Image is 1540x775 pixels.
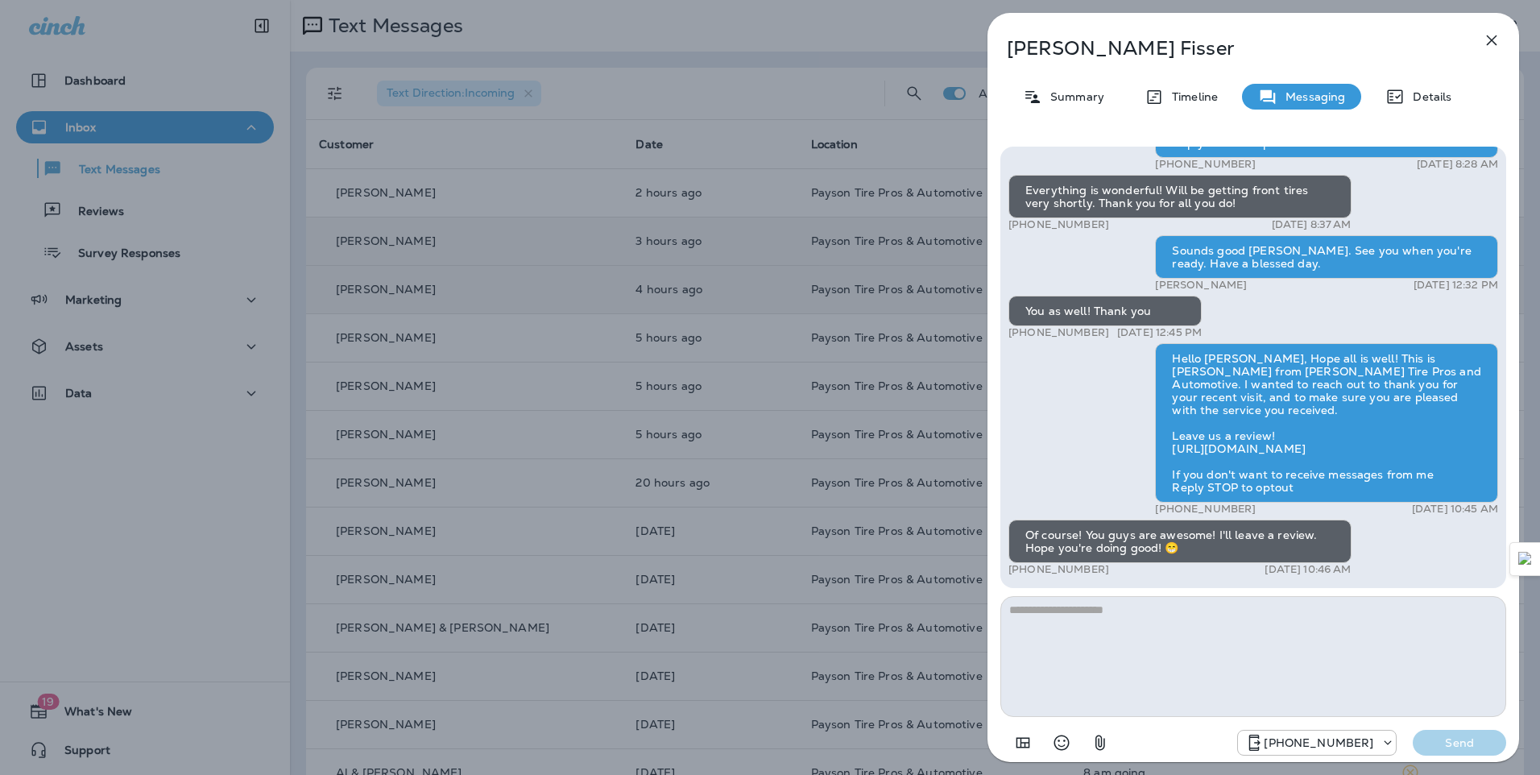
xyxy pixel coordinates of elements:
div: Everything is wonderful! Will be getting front tires very shortly. Thank you for all you do! [1008,175,1352,218]
p: [DATE] 10:45 AM [1412,503,1498,516]
p: [PERSON_NAME] [1155,279,1247,292]
p: [PERSON_NAME] Fisser [1007,37,1447,60]
p: [PHONE_NUMBER] [1155,503,1256,516]
div: Hello [PERSON_NAME], Hope all is well! This is [PERSON_NAME] from [PERSON_NAME] Tire Pros and Aut... [1155,343,1498,503]
p: [PHONE_NUMBER] [1264,736,1373,749]
p: [DATE] 12:45 PM [1117,326,1202,339]
div: Of course! You guys are awesome! I'll leave a review. Hope you're doing good! 😁 [1008,520,1352,563]
p: [PHONE_NUMBER] [1155,158,1256,171]
div: Sounds good [PERSON_NAME]. See you when you're ready. Have a blessed day. [1155,235,1498,279]
p: [PHONE_NUMBER] [1008,563,1109,576]
button: Select an emoji [1045,727,1078,759]
p: [DATE] 8:28 AM [1417,158,1498,171]
div: +1 (928) 260-4498 [1238,733,1396,752]
img: Detect Auto [1518,552,1533,566]
p: [DATE] 8:37 AM [1272,218,1352,231]
p: Details [1405,90,1451,103]
div: You as well! Thank you [1008,296,1202,326]
p: [DATE] 10:46 AM [1265,563,1351,576]
p: [PHONE_NUMBER] [1008,326,1109,339]
p: Summary [1042,90,1104,103]
button: Add in a premade template [1007,727,1039,759]
p: [DATE] 12:32 PM [1414,279,1498,292]
p: [PHONE_NUMBER] [1008,218,1109,231]
p: Messaging [1277,90,1345,103]
p: Timeline [1164,90,1218,103]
